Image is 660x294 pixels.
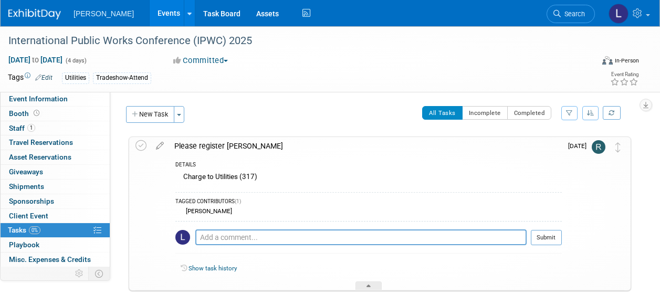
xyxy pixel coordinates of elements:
a: Event Information [1,92,110,106]
button: Committed [170,55,232,66]
button: Incomplete [462,106,508,120]
td: Personalize Event Tab Strip [70,267,89,280]
span: Travel Reservations [9,138,73,146]
span: Misc. Expenses & Credits [9,255,91,264]
span: Booth [9,109,41,118]
td: Tags [8,72,53,84]
i: Move task [615,142,621,152]
span: Sponsorships [9,197,54,205]
span: Event Information [9,94,68,103]
a: Travel Reservations [1,135,110,150]
a: Edit [35,74,53,81]
div: Event Format [547,55,639,70]
a: Shipments [1,180,110,194]
span: Booth not reserved yet [32,109,41,117]
div: In-Person [614,57,639,65]
img: Latice Spann [609,4,628,24]
button: All Tasks [422,106,463,120]
div: Please register [PERSON_NAME] [169,137,562,155]
div: [PERSON_NAME] [183,207,232,215]
span: Tasks [8,226,40,234]
span: [DATE] [568,142,592,150]
span: Asset Reservations [9,153,71,161]
a: Misc. Expenses & Credits [1,253,110,267]
a: Sponsorships [1,194,110,208]
span: 0% [29,226,40,234]
div: Tradeshow-Attend [93,72,151,83]
button: Submit [531,230,562,246]
span: (1) [235,198,241,204]
a: Client Event [1,209,110,223]
span: Playbook [9,240,39,249]
span: Giveaways [9,167,43,176]
button: New Task [126,106,174,123]
a: Playbook [1,238,110,252]
a: Show task history [188,265,237,272]
a: Search [547,5,595,23]
img: Format-Inperson.png [602,56,613,65]
div: TAGGED CONTRIBUTORS [175,198,562,207]
button: Completed [507,106,552,120]
a: edit [151,141,169,151]
a: Refresh [603,106,621,120]
img: Latice Spann [175,230,190,245]
div: Utilities [62,72,89,83]
a: Asset Reservations [1,150,110,164]
span: Shipments [9,182,44,191]
div: Event Rating [610,72,638,77]
img: ExhibitDay [8,9,61,19]
span: Staff [9,124,35,132]
a: Giveaways [1,165,110,179]
span: 1 [27,124,35,132]
a: Booth [1,107,110,121]
span: to [30,56,40,64]
div: Charge to Utilities (317) [175,170,562,186]
img: Rebecca Deis [592,140,605,154]
div: DETAILS [175,161,562,170]
span: [DATE] [DATE] [8,55,63,65]
span: (4 days) [65,57,87,64]
a: Tasks0% [1,223,110,237]
a: Staff1 [1,121,110,135]
div: International Public Works Conference (IPWC) 2025 [5,31,585,50]
span: Search [561,10,585,18]
span: Client Event [9,212,48,220]
td: Toggle Event Tabs [89,267,110,280]
span: [PERSON_NAME] [74,9,134,18]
